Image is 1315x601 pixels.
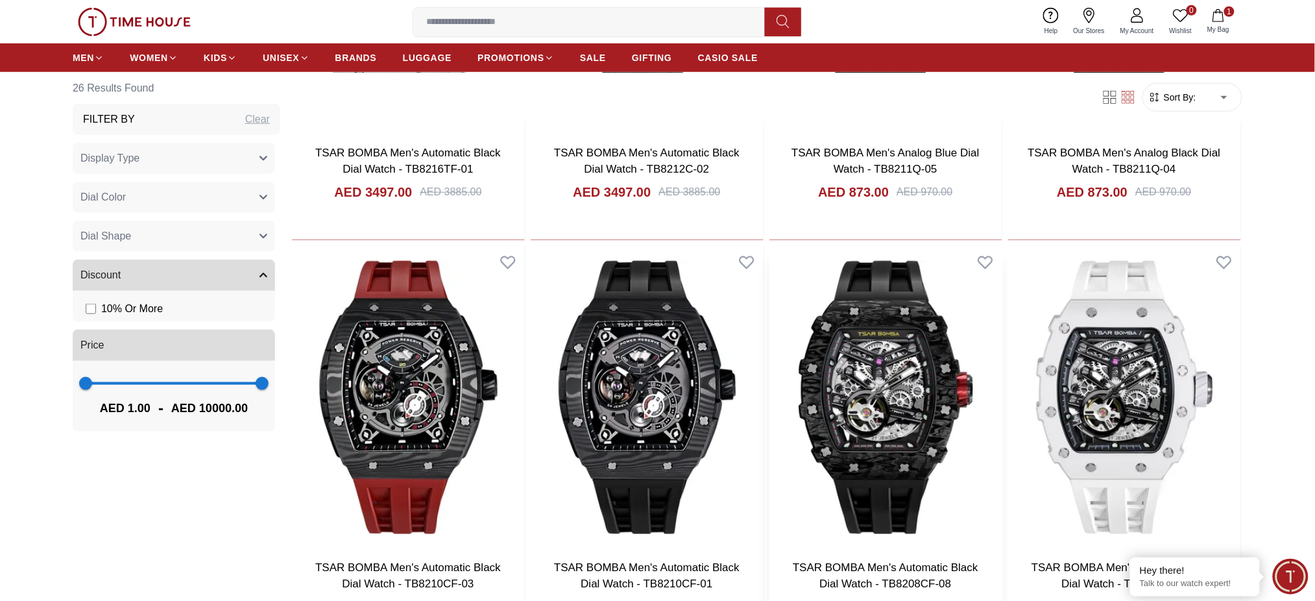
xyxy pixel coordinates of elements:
[1148,91,1196,104] button: Sort By:
[1039,26,1063,36] span: Help
[1066,5,1113,38] a: Our Stores
[171,399,248,417] span: AED 10000.00
[580,51,606,64] span: SALE
[1140,564,1250,577] div: Hey there!
[698,46,758,69] a: CASIO SALE
[73,260,275,291] button: Discount
[791,147,980,176] a: TSAR BOMBA Men's Analog Blue Dial Watch - TB8211Q-05
[1028,147,1220,176] a: TSAR BOMBA Men's Analog Black Dial Watch - TB8211Q-04
[130,51,168,64] span: WOMEN
[130,46,178,69] a: WOMEN
[80,190,126,205] span: Dial Color
[1162,5,1200,38] a: 0Wishlist
[73,330,275,361] button: Price
[1008,245,1241,550] img: TSAR BOMBA Men's Automatic Black Dial Watch - TB8208C-07
[573,183,651,201] h4: AED 3497.00
[263,46,309,69] a: UNISEX
[1202,25,1235,34] span: My Bag
[315,147,501,176] a: TSAR BOMBA Men's Automatic Black Dial Watch - TB8216TF-01
[151,398,171,419] span: -
[204,46,237,69] a: KIDS
[101,301,163,317] span: 10 % Or More
[403,46,452,69] a: LUGGAGE
[86,304,96,314] input: 10% Or More
[554,147,740,176] a: TSAR BOMBA Men's Automatic Black Dial Watch - TB8212C-02
[1164,26,1197,36] span: Wishlist
[1140,578,1250,589] p: Talk to our watch expert!
[477,46,554,69] a: PROMOTIONS
[73,182,275,213] button: Dial Color
[1068,26,1110,36] span: Our Stores
[1115,26,1159,36] span: My Account
[420,184,481,200] div: AED 3885.00
[1031,562,1217,591] a: TSAR BOMBA Men's Automatic Black Dial Watch - TB8208C-07
[632,51,672,64] span: GIFTING
[292,245,525,550] img: TSAR BOMBA Men's Automatic Black Dial Watch - TB8210CF-03
[73,73,280,104] h6: 26 Results Found
[1037,5,1066,38] a: Help
[335,46,377,69] a: BRANDS
[263,51,299,64] span: UNISEX
[531,245,764,550] img: TSAR BOMBA Men's Automatic Black Dial Watch - TB8210CF-01
[78,8,191,36] img: ...
[698,51,758,64] span: CASIO SALE
[334,183,412,201] h4: AED 3497.00
[83,112,135,127] h3: Filter By
[73,51,94,64] span: MEN
[403,51,452,64] span: LUGGAGE
[1161,91,1196,104] span: Sort By:
[73,46,104,69] a: MEN
[335,51,377,64] span: BRANDS
[100,399,151,417] span: AED 1.00
[204,51,227,64] span: KIDS
[73,221,275,252] button: Dial Shape
[554,562,740,591] a: TSAR BOMBA Men's Automatic Black Dial Watch - TB8210CF-01
[793,562,978,591] a: TSAR BOMBA Men's Automatic Black Dial Watch - TB8208CF-08
[818,183,889,201] h4: AED 873.00
[1187,5,1197,16] span: 0
[658,184,720,200] div: AED 3885.00
[80,151,139,166] span: Display Type
[1057,183,1128,201] h4: AED 873.00
[1224,6,1235,17] span: 1
[769,245,1002,550] img: TSAR BOMBA Men's Automatic Black Dial Watch - TB8208CF-08
[897,184,952,200] div: AED 970.00
[80,267,121,283] span: Discount
[1135,184,1191,200] div: AED 970.00
[1273,559,1309,595] div: Chat Widget
[315,562,501,591] a: TSAR BOMBA Men's Automatic Black Dial Watch - TB8210CF-03
[80,337,104,353] span: Price
[80,228,131,244] span: Dial Shape
[245,112,270,127] div: Clear
[1200,6,1237,37] button: 1My Bag
[632,46,672,69] a: GIFTING
[477,51,544,64] span: PROMOTIONS
[580,46,606,69] a: SALE
[73,143,275,174] button: Display Type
